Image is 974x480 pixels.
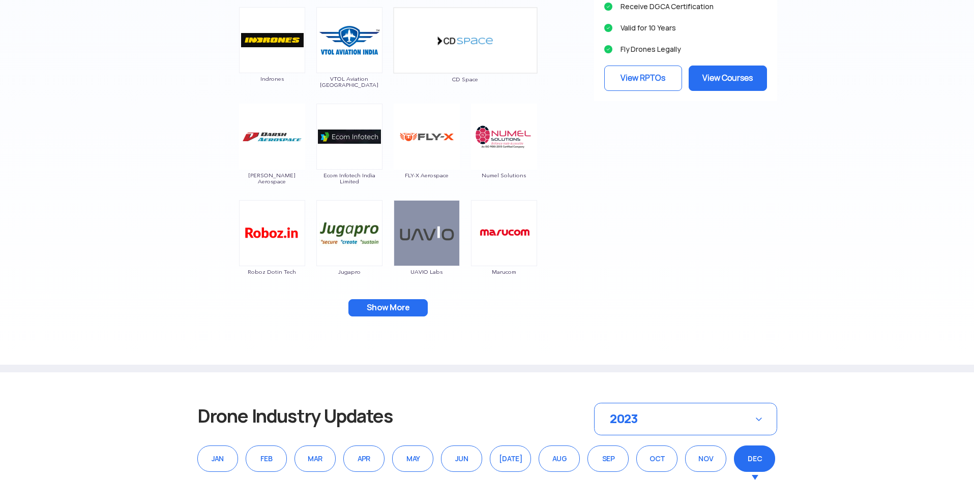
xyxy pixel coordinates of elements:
[239,269,306,275] span: Roboz Dotin Tech
[393,7,538,74] img: ic_cdspace_double.png
[294,445,336,472] div: MAR
[470,228,538,275] a: Marucom
[604,21,767,35] li: Valid for 10 Years
[604,42,767,56] li: Fly Drones Legally
[343,445,385,472] div: APR
[471,104,537,170] img: img_numel.png
[316,228,383,275] a: Jugapro
[392,445,433,472] div: MAY
[636,445,677,472] div: OCT
[197,403,430,429] h3: Drone Industry Updates
[239,228,306,275] a: Roboz Dotin Tech
[239,172,306,184] span: [PERSON_NAME] Aerospace
[393,35,538,82] a: CD Space
[197,445,239,472] div: JAN
[316,35,383,88] a: VTOL Aviation [GEOGRAPHIC_DATA]
[316,200,382,266] img: ic_jugapro.png
[239,76,306,82] span: Indrones
[246,445,287,472] div: FEB
[471,200,537,266] img: img_marucom.png
[470,269,538,275] span: Marucom
[685,445,726,472] div: NOV
[604,66,683,91] a: View RPTOs
[239,200,305,266] img: img_roboz.png
[393,269,460,275] span: UAVIO Labs
[316,132,383,184] a: Ecom Infotech India Limited
[441,445,482,472] div: JUN
[239,132,306,184] a: [PERSON_NAME] Aerospace
[490,445,531,472] div: [DATE]
[239,35,306,82] a: Indrones
[316,172,383,184] span: Ecom Infotech India Limited
[393,172,460,178] span: FLY-X Aerospace
[239,7,305,73] img: ic_indrones.png
[689,66,767,91] a: View Courses
[316,269,383,275] span: Jugapro
[734,445,775,472] div: DEC
[393,76,538,82] span: CD Space
[393,132,460,178] a: FLY-X Aerospace
[587,445,629,472] div: SEP
[610,411,638,427] span: 2023
[470,132,538,178] a: Numel Solutions
[539,445,580,472] div: AUG
[470,172,538,178] span: Numel Solutions
[316,76,383,88] span: VTOL Aviation [GEOGRAPHIC_DATA]
[316,7,382,73] img: ic_vtolaviation.png
[394,200,460,266] img: img_uavio.png
[239,104,305,170] img: img_darsh.png
[316,104,382,170] img: ic_ecom.png
[394,104,460,170] img: img_flyx.png
[393,228,460,275] a: UAVIO Labs
[348,299,428,316] button: Show More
